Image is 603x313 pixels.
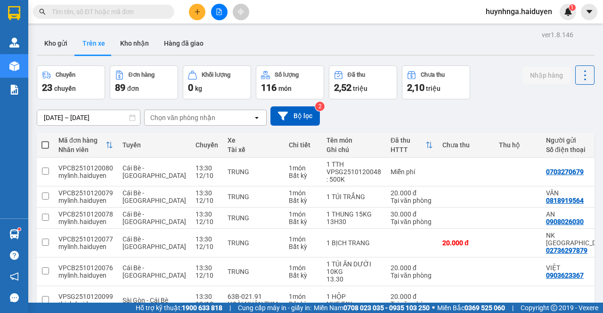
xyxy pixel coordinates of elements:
div: 1 món [289,264,317,272]
div: Bất kỳ [289,243,317,250]
div: 20.000 đ [391,189,433,197]
div: Số lượng [275,72,299,78]
div: Chọn văn phòng nhận [150,113,215,122]
span: chuyến [54,85,76,92]
button: Bộ lọc [270,106,320,126]
sup: 2 [315,102,325,111]
div: 1 món [289,293,317,300]
div: Nhân viên [58,146,106,153]
div: Ghi chú [326,146,381,153]
div: TRUNG [228,214,279,222]
div: 1 món [289,235,317,243]
div: Thu hộ [499,141,537,149]
div: Khối lượng [202,72,230,78]
span: Miền Bắc [437,303,505,313]
img: warehouse-icon [9,38,19,48]
div: 1 THUNG 15KG [326,210,381,218]
div: 13H30 [326,218,381,225]
input: Select a date range. [37,110,140,125]
svg: open [253,114,261,121]
div: 63B-021.91 [228,293,279,300]
span: kg [195,85,202,92]
button: Đã thu2,52 triệu [329,65,397,99]
div: 1 món [289,164,317,172]
div: 1 BỊCH TRANG [326,239,381,247]
div: Chuyến [56,72,75,78]
div: Đã thu [348,72,365,78]
div: NHẸ TAY [326,300,381,308]
div: 12/10 [196,272,218,279]
span: Sài Gòn - Cái Bè [122,297,168,304]
div: 20.000 đ [442,239,489,247]
img: warehouse-icon [9,61,19,71]
div: Tên món [326,136,381,144]
div: VPCB2510120079 [58,189,113,197]
span: huynhnga.haiduyen [478,6,560,17]
span: 116 [261,82,277,93]
span: đơn [127,85,139,92]
div: Tại văn phòng [391,272,433,279]
div: mylinh.haiduyen [58,218,113,225]
div: 02736297879 [546,247,587,254]
div: VPCB2510120077 [58,235,113,243]
span: 2,52 [334,82,351,93]
strong: 1900 633 818 [182,304,222,312]
div: mylinh.haiduyen [58,172,113,179]
div: 13.30 [326,275,381,283]
div: Tại văn phòng [391,300,433,308]
sup: 1 [569,4,576,11]
div: 13:30 [196,210,218,218]
div: mylinh.haiduyen [58,243,113,250]
button: Đơn hàng89đơn [110,65,178,99]
span: món [278,85,292,92]
button: caret-down [581,4,597,20]
div: Tại văn phòng [391,218,433,225]
div: Miễn phí [391,168,433,176]
img: solution-icon [9,85,19,95]
div: TRUNG [228,168,279,176]
div: mylinh.haiduyen [58,272,113,279]
div: Đã thu [391,136,425,144]
div: Bất kỳ [289,218,317,225]
button: Kho gửi [37,32,75,55]
span: Cái Bè - [GEOGRAPHIC_DATA] [122,264,186,279]
button: Chưa thu2,10 triệu [402,65,470,99]
div: HTTT [391,146,425,153]
div: 12/10 [196,243,218,250]
button: Hàng đã giao [156,32,211,55]
img: warehouse-icon [9,229,19,239]
div: ver 1.8.146 [542,30,573,40]
div: 0903623367 [546,272,584,279]
div: 1 TÚI ĂN DƯỚI 10KG [326,260,381,275]
div: Chưa thu [421,72,445,78]
div: 13:30 [196,264,218,272]
div: 12/10 [196,197,218,204]
img: icon-new-feature [564,8,572,16]
div: 1 HỘP [326,293,381,300]
div: Chưa thu [442,141,489,149]
img: logo-vxr [8,6,20,20]
div: Tuyến [122,141,186,149]
div: VPCB2510120076 [58,264,113,272]
span: Cái Bè - [GEOGRAPHIC_DATA] [122,189,186,204]
input: Tìm tên, số ĐT hoặc mã đơn [52,7,163,17]
div: 20.000 đ [391,293,433,300]
span: 0 [188,82,193,93]
span: triệu [426,85,440,92]
div: VPCB2510120078 [58,210,113,218]
div: 12/10 [196,300,218,308]
div: 0818919564 [546,197,584,204]
span: 1 [570,4,574,11]
div: VPCB2510120080 [58,164,113,172]
span: notification [10,272,19,281]
button: Khối lượng0kg [183,65,251,99]
span: Miền Nam [314,303,430,313]
div: Chi tiết [289,141,317,149]
strong: 0369 525 060 [464,304,505,312]
span: Hỗ trợ kỹ thuật: [136,303,222,313]
div: Bất kỳ [289,300,317,308]
div: TRUNG [228,268,279,275]
div: 1 TÚI TRẮNG [326,193,381,201]
div: 13:30 [196,189,218,197]
div: Xe [228,136,279,144]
